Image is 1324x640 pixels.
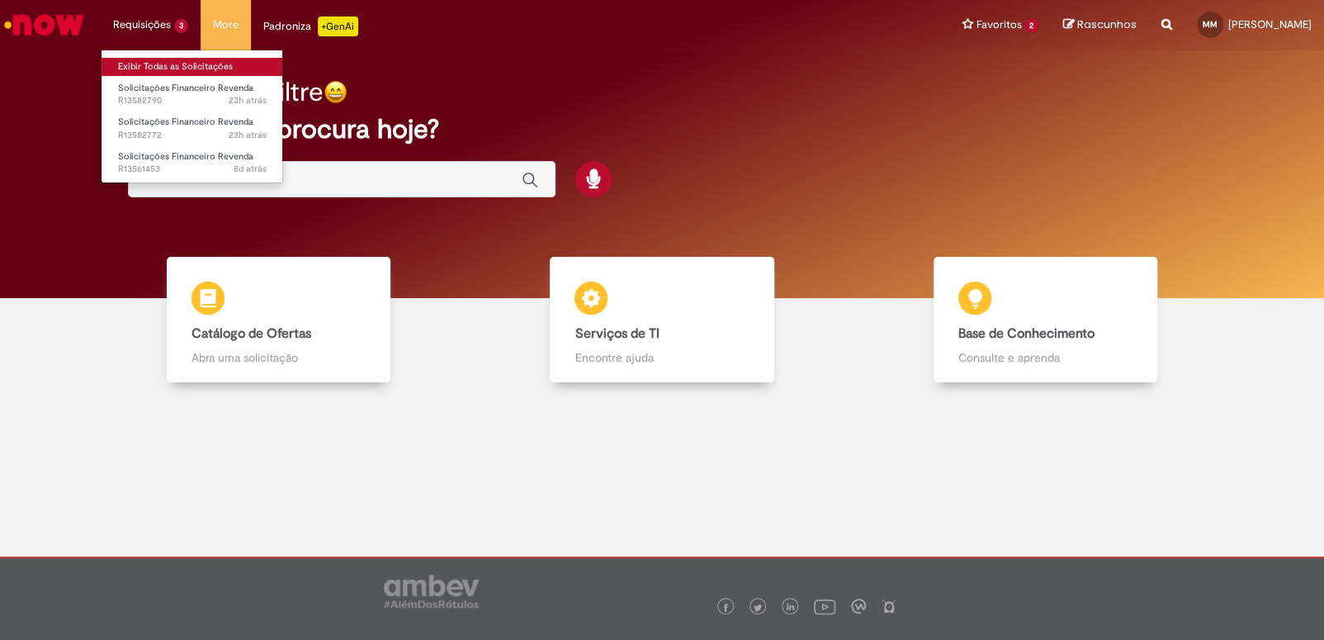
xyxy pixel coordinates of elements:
span: [PERSON_NAME] [1228,17,1312,31]
img: logo_footer_naosei.png [882,599,896,614]
a: Catálogo de Ofertas Abra uma solicitação [87,257,470,383]
span: 8d atrás [234,163,267,175]
time: 24/09/2025 08:19:30 [234,163,267,175]
span: Rascunhos [1077,17,1137,32]
span: 2 [1024,19,1038,33]
img: logo_footer_youtube.png [814,595,835,617]
span: Solicitações Financeiro Revenda [118,150,253,163]
img: logo_footer_twitter.png [754,604,762,612]
span: R13582790 [118,94,267,107]
span: 23h atrás [229,129,267,141]
span: Solicitações Financeiro Revenda [118,116,253,128]
time: 30/09/2025 16:25:01 [229,94,267,107]
p: Consulte e aprenda [958,349,1132,366]
span: MM [1203,19,1218,30]
span: 23h atrás [229,94,267,107]
h2: O que você procura hoje? [128,115,1195,144]
p: +GenAi [318,17,358,36]
span: R13561453 [118,163,267,176]
img: logo_footer_ambev_rotulo_gray.png [384,575,479,608]
p: Abra uma solicitação [192,349,366,366]
a: Aberto R13582790 : Solicitações Financeiro Revenda [102,79,283,110]
a: Exibir Todas as Solicitações [102,58,283,76]
img: ServiceNow [2,8,87,41]
b: Base de Conhecimento [958,325,1095,342]
img: logo_footer_workplace.png [851,599,866,614]
time: 30/09/2025 16:21:26 [229,129,267,141]
span: Requisições [113,17,171,33]
b: Serviços de TI [575,325,659,342]
a: Aberto R13561453 : Solicitações Financeiro Revenda [102,148,283,178]
span: More [213,17,239,33]
a: Aberto R13582772 : Solicitações Financeiro Revenda [102,113,283,144]
span: 3 [174,19,188,33]
span: Solicitações Financeiro Revenda [118,82,253,94]
a: Base de Conhecimento Consulte e aprenda [854,257,1237,383]
ul: Requisições [101,50,283,183]
a: Rascunhos [1063,17,1137,33]
span: Favoritos [976,17,1021,33]
a: Serviços de TI Encontre ajuda [470,257,854,383]
b: Catálogo de Ofertas [192,325,311,342]
p: Encontre ajuda [575,349,749,366]
div: Padroniza [263,17,358,36]
span: R13582772 [118,129,267,142]
img: logo_footer_facebook.png [721,604,730,612]
img: logo_footer_linkedin.png [787,603,795,613]
img: happy-face.png [324,80,348,104]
